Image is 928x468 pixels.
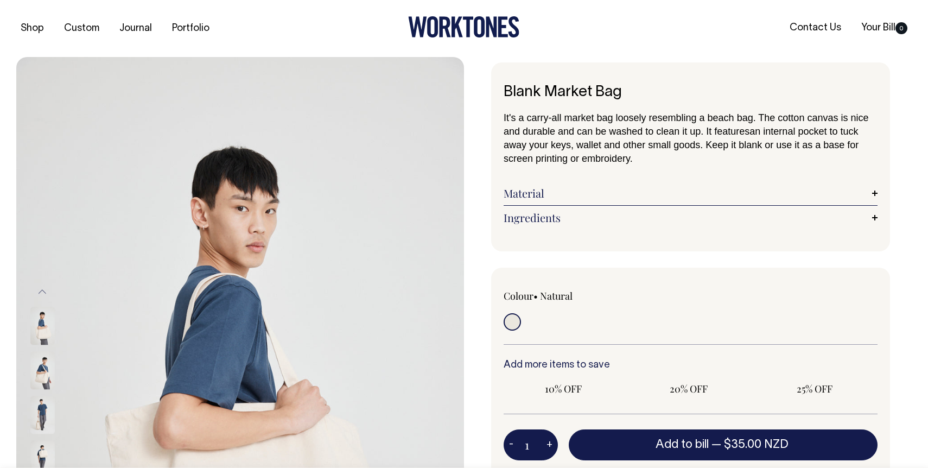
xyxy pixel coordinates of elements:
[760,382,869,395] span: 25% OFF
[724,439,789,450] span: $35.00 NZD
[504,126,859,164] span: an internal pocket to tuck away your keys, wallet and other small goods. Keep it blank or use it ...
[509,382,618,395] span: 10% OFF
[504,379,623,399] input: 10% OFF
[30,396,55,434] img: natural
[504,112,868,137] span: It's a carry-all market bag loosely resembling a beach bag. The cotton canvas is nice and durable...
[895,22,907,34] span: 0
[115,20,156,37] a: Journal
[30,307,55,345] img: natural
[709,126,749,137] span: t features
[30,352,55,390] img: natural
[504,211,878,224] a: Ingredients
[34,280,50,304] button: Previous
[504,434,519,456] button: -
[540,289,573,302] label: Natural
[656,439,709,450] span: Add to bill
[504,360,878,371] h6: Add more items to save
[504,289,653,302] div: Colour
[504,187,878,200] a: Material
[755,379,874,399] input: 25% OFF
[785,19,846,37] a: Contact Us
[541,434,558,456] button: +
[857,19,912,37] a: Your Bill0
[533,289,538,302] span: •
[635,382,743,395] span: 20% OFF
[168,20,214,37] a: Portfolio
[630,379,749,399] input: 20% OFF
[504,84,878,101] h1: Blank Market Bag
[60,20,104,37] a: Custom
[16,20,48,37] a: Shop
[711,439,791,450] span: —
[569,429,878,460] button: Add to bill —$35.00 NZD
